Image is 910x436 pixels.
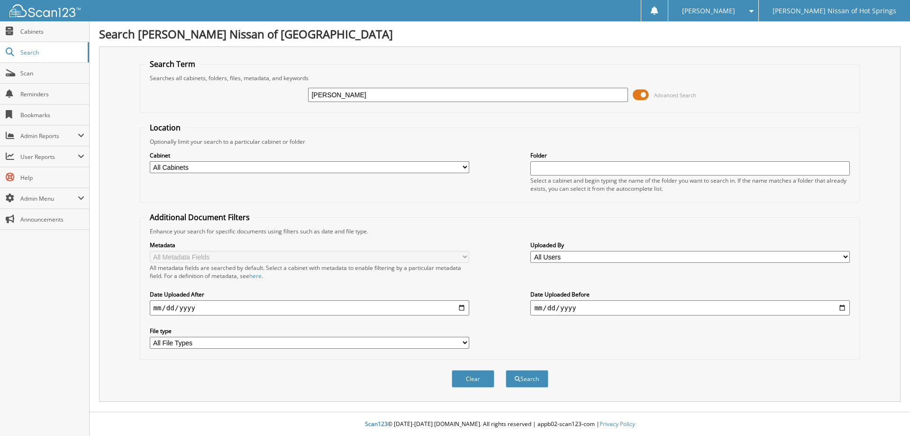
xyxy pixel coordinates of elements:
label: Folder [530,151,850,159]
span: Cabinets [20,28,84,36]
span: Help [20,174,84,182]
a: here [249,272,262,280]
div: Enhance your search for specific documents using filters such as date and file type. [145,227,855,235]
legend: Location [145,122,185,133]
input: start [150,300,469,315]
span: Scan123 [365,420,388,428]
span: User Reports [20,153,78,161]
legend: Search Term [145,59,200,69]
label: Date Uploaded Before [530,290,850,298]
span: Advanced Search [654,92,696,99]
button: Clear [452,370,494,388]
label: Date Uploaded After [150,290,469,298]
span: [PERSON_NAME] [682,8,735,14]
span: Admin Reports [20,132,78,140]
a: Privacy Policy [600,420,635,428]
span: Reminders [20,90,84,98]
legend: Additional Document Filters [145,212,255,223]
label: Metadata [150,241,469,249]
span: Scan [20,69,84,77]
span: Bookmarks [20,111,84,119]
label: Uploaded By [530,241,850,249]
div: © [DATE]-[DATE] [DOMAIN_NAME]. All rights reserved | appb02-scan123-com | [90,413,910,436]
input: end [530,300,850,315]
h1: Search [PERSON_NAME] Nissan of [GEOGRAPHIC_DATA] [99,26,901,42]
label: Cabinet [150,151,469,159]
span: Admin Menu [20,195,78,203]
button: Search [506,370,548,388]
div: Optionally limit your search to a particular cabinet or folder [145,138,855,146]
img: scan123-logo-white.svg [9,4,81,17]
div: Searches all cabinets, folders, files, metadata, and keywords [145,74,855,82]
div: All metadata fields are searched by default. Select a cabinet with metadata to enable filtering b... [150,264,469,280]
span: [PERSON_NAME] Nissan of Hot Springs [773,8,896,14]
div: Select a cabinet and begin typing the name of the folder you want to search in. If the name match... [530,176,850,193]
span: Search [20,48,83,56]
label: File type [150,327,469,335]
span: Announcements [20,215,84,223]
